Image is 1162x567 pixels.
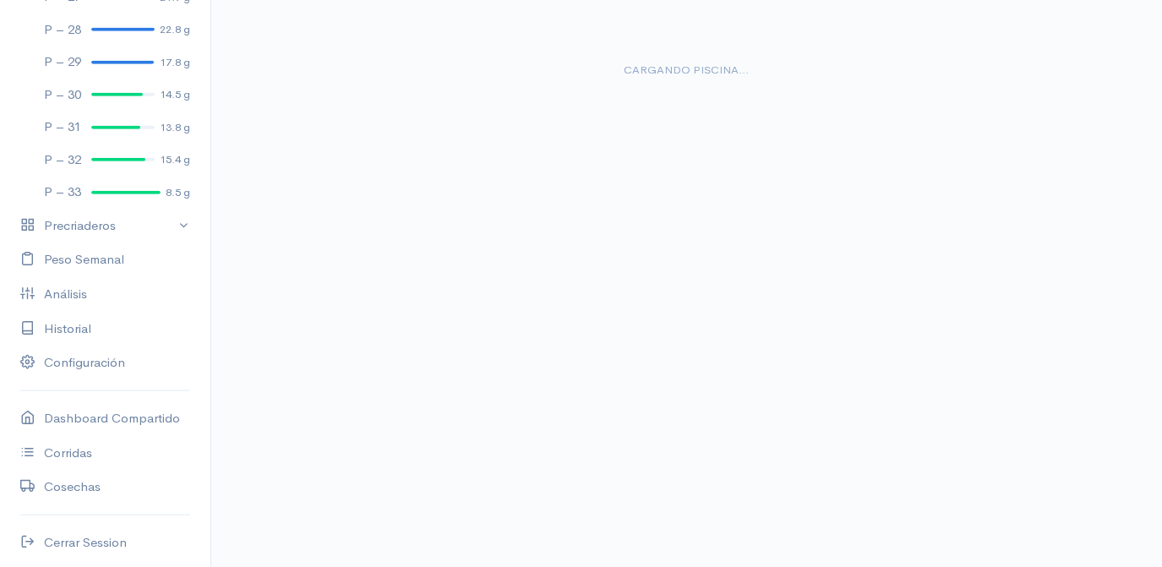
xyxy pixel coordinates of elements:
div: P – 28 [44,20,81,40]
div: 22.8 g [160,21,190,38]
div: 8.5 g [166,184,190,201]
div: Cargando piscina... [303,62,1071,79]
div: P – 30 [44,85,81,105]
div: 15.4 g [160,151,190,168]
div: 13.8 g [160,119,190,136]
div: 14.5 g [160,86,190,103]
div: P – 29 [44,52,81,72]
div: P – 31 [44,117,81,137]
div: P – 32 [44,150,81,170]
div: P – 33 [44,183,81,202]
div: 17.8 g [160,54,190,71]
